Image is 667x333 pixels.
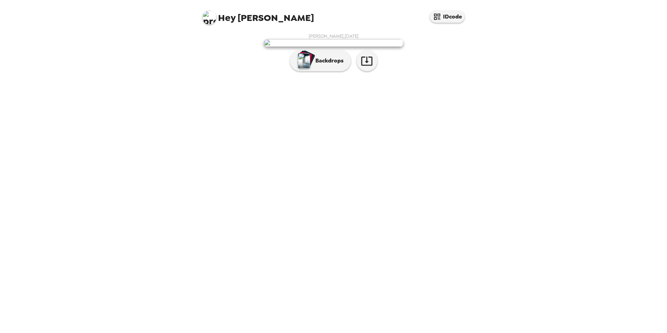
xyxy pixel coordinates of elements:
span: [PERSON_NAME] , [DATE] [309,33,359,39]
button: Backdrops [290,50,351,71]
p: Backdrops [312,57,344,65]
button: IDcode [430,10,465,23]
img: user [264,39,403,47]
span: Hey [218,12,235,24]
span: [PERSON_NAME] [202,7,314,23]
img: profile pic [202,10,216,24]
